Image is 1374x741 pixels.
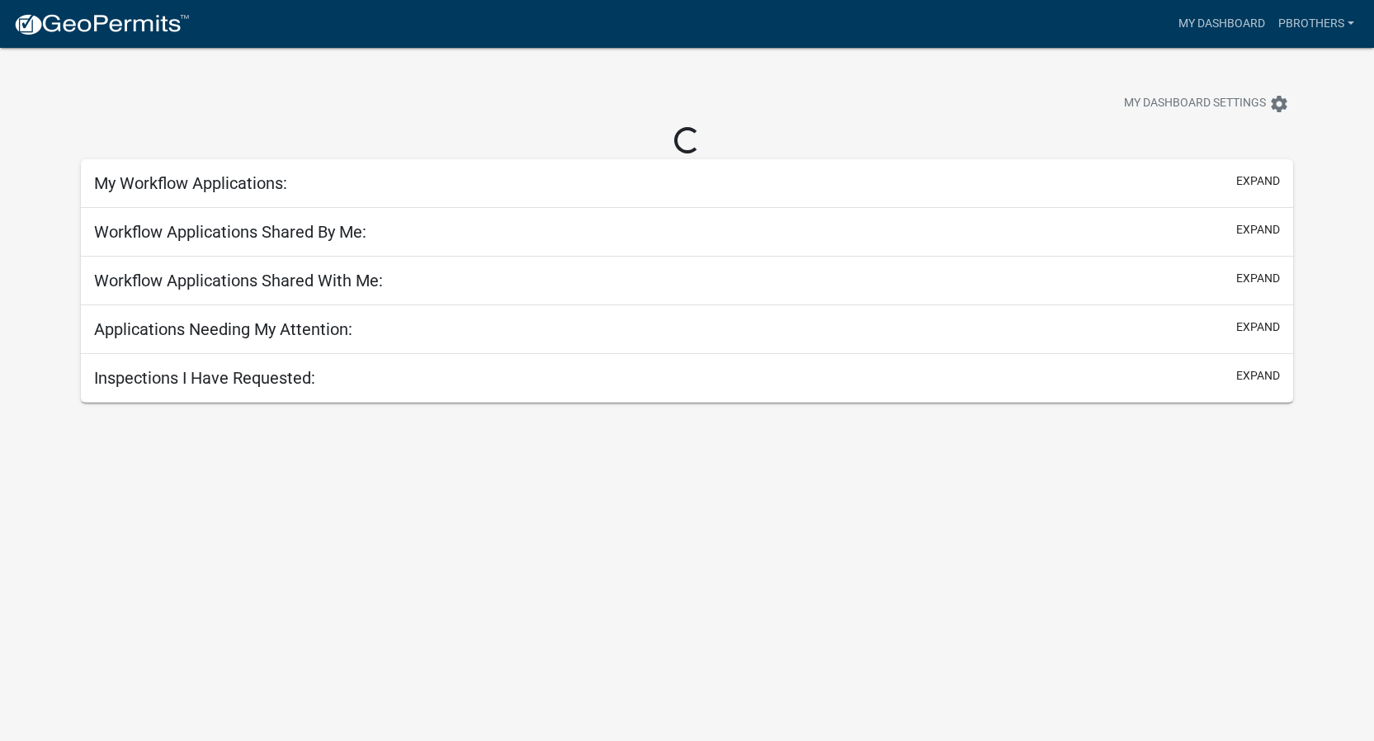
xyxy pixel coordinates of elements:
button: expand [1236,221,1280,238]
h5: Workflow Applications Shared With Me: [94,271,383,290]
h5: Inspections I Have Requested: [94,368,315,388]
span: My Dashboard Settings [1124,94,1266,114]
i: settings [1269,94,1289,114]
a: My Dashboard [1172,8,1272,40]
h5: Workflow Applications Shared By Me: [94,222,366,242]
a: pbrothers [1272,8,1361,40]
button: My Dashboard Settingssettings [1111,87,1302,120]
button: expand [1236,172,1280,190]
button: expand [1236,367,1280,385]
button: expand [1236,270,1280,287]
h5: My Workflow Applications: [94,173,287,193]
button: expand [1236,319,1280,336]
h5: Applications Needing My Attention: [94,319,352,339]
